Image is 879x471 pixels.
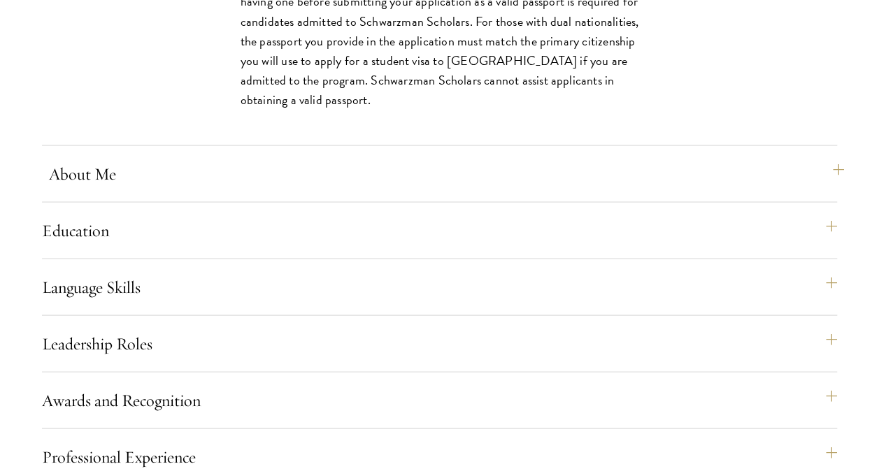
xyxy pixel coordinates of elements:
[42,213,837,247] button: Education
[42,270,837,303] button: Language Skills
[42,383,837,416] button: Awards and Recognition
[49,157,844,190] button: About Me
[42,326,837,360] button: Leadership Roles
